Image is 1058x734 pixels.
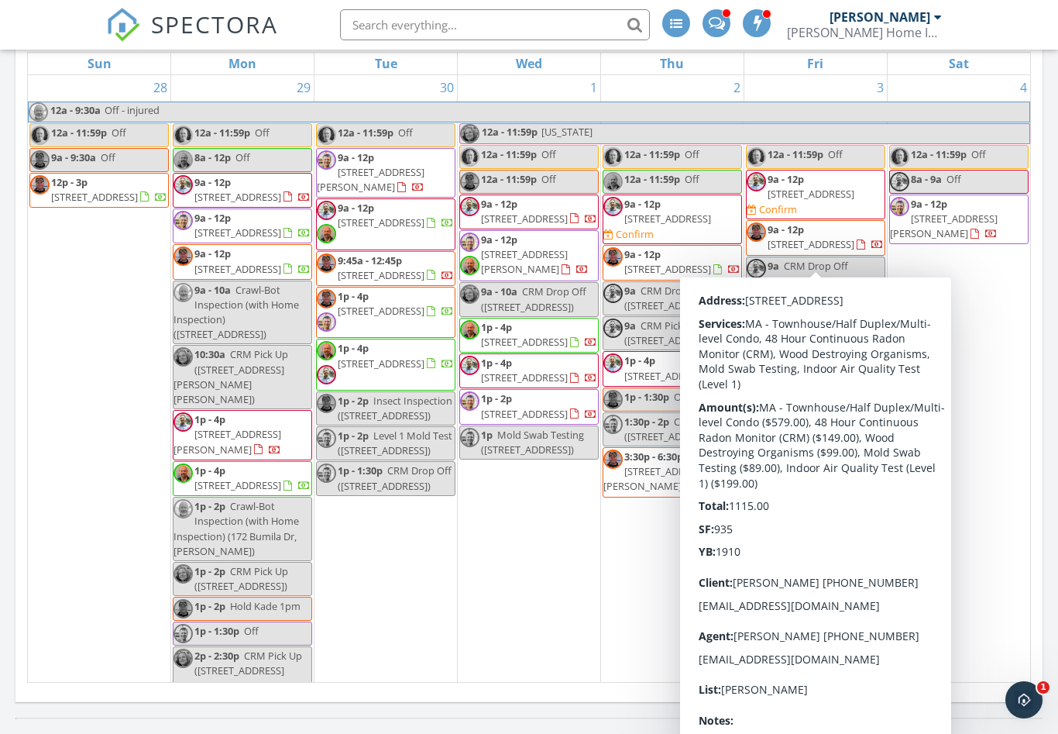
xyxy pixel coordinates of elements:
[603,319,623,338] img: greg_prew_headshot.jpg
[194,463,311,492] a: 1p - 4p [STREET_ADDRESS]
[603,172,623,191] img: 9eff220f8b0e42cd9cb776b7303a6cd3.jpeg
[911,197,947,211] span: 9a - 12p
[338,429,452,457] span: Level 1 Mold Test ([STREET_ADDRESS])
[481,356,597,384] a: 1p - 4p [STREET_ADDRESS]
[317,365,336,384] img: greg_prew_headshot.jpg
[890,197,909,216] img: brial_pope.jpg
[624,212,711,226] span: [STREET_ADDRESS]
[768,379,804,393] span: 9a - 10a
[317,165,424,194] span: [STREET_ADDRESS][PERSON_NAME]
[317,394,336,413] img: marc_2019.jpg
[112,126,126,140] span: Off
[460,197,479,216] img: greg_prew_headshot.jpg
[624,319,717,347] span: CRM Pick Up ([STREET_ADDRESS])
[603,450,711,493] a: 3:30p - 6:30p [STREET_ADDRESS][PERSON_NAME]
[338,357,424,370] span: [STREET_ADDRESS]
[230,599,301,613] span: Hold Kade 1pm
[317,150,336,170] img: brial_pope.jpg
[244,624,259,638] span: Off
[911,172,942,186] span: 8a - 9a
[746,170,885,220] a: 9a - 12p [STREET_ADDRESS] Confirm
[890,172,909,191] img: greg_prew_headshot.jpg
[173,649,302,692] span: CRM Pick Up ([STREET_ADDRESS][PERSON_NAME])
[30,175,50,195] img: marc_2019.jpg
[624,450,683,463] span: 3:30p - 6:30p
[194,211,311,239] a: 9a - 12p [STREET_ADDRESS]
[51,175,167,204] a: 12p - 3p [STREET_ADDRESS]
[150,75,170,100] a: Go to September 28, 2025
[890,212,998,240] span: [STREET_ADDRESS][PERSON_NAME]
[173,412,281,456] a: 1p - 4p [STREET_ADDRESS][PERSON_NAME]
[30,126,50,145] img: f6ba44ae3ccb492fa75a4bd56e429e53.jpeg
[398,126,413,140] span: Off
[173,427,281,456] span: [STREET_ADDRESS][PERSON_NAME]
[317,341,336,360] img: 9eff220f8b0e42cd9cb776b7303a6cd3.jpeg
[338,463,383,477] span: 1p - 1:30p
[338,429,369,443] span: 1p - 2p
[481,197,597,226] a: 9a - 12p [STREET_ADDRESS]
[1005,681,1043,718] iframe: Intercom live chat
[173,649,193,668] img: img_7324.jpg
[481,233,589,276] a: 9a - 12p [STREET_ADDRESS][PERSON_NAME]
[194,624,239,638] span: 1p - 1:30p
[173,208,312,243] a: 9a - 12p [STREET_ADDRESS]
[481,233,517,246] span: 9a - 12p
[768,222,804,236] span: 9a - 12p
[105,103,160,117] span: Off - injured
[603,450,623,469] img: marc_2019.jpg
[541,172,556,186] span: Off
[481,428,493,442] span: 1p
[759,203,797,215] div: Confirm
[173,412,193,432] img: greg_prew_headshot.jpg
[317,224,336,243] img: 9eff220f8b0e42cd9cb776b7303a6cd3.jpeg
[603,464,711,493] span: [STREET_ADDRESS][PERSON_NAME]
[481,197,517,211] span: 9a - 12p
[225,53,259,74] a: Monday
[460,320,479,339] img: 9eff220f8b0e42cd9cb776b7303a6cd3.jpeg
[603,284,623,303] img: greg_prew_headshot.jpg
[460,233,479,252] img: brial_pope.jpg
[685,147,699,161] span: Off
[372,53,400,74] a: Tuesday
[768,329,779,343] span: 9a
[603,195,742,245] a: 9a - 12p [STREET_ADDRESS] Confirm
[481,284,517,298] span: 9a - 10a
[317,150,424,194] a: 9a - 12p [STREET_ADDRESS][PERSON_NAME]
[747,570,766,589] img: greg_prew_headshot.jpg
[768,237,854,251] span: [STREET_ADDRESS]
[768,147,823,161] span: 12a - 11:59p
[317,126,336,145] img: f6ba44ae3ccb492fa75a4bd56e429e53.jpeg
[29,173,169,208] a: 12p - 3p [STREET_ADDRESS]
[459,353,599,388] a: 1p - 4p [STREET_ADDRESS]
[459,195,599,229] a: 9a - 12p [STREET_ADDRESS]
[460,284,479,304] img: img_7324.jpg
[338,341,454,370] a: 1p - 4p [STREET_ADDRESS]
[459,318,599,353] a: 1p - 4p [STREET_ADDRESS]
[946,53,972,74] a: Saturday
[603,447,742,498] a: 3:30p - 6:30p [STREET_ADDRESS][PERSON_NAME]
[768,414,863,443] span: Insect Inspection ([STREET_ADDRESS])
[317,429,336,448] img: brial_pope.jpg
[768,535,809,549] span: 11a - 12p
[911,147,967,161] span: 12a - 11:59p
[768,379,867,408] span: CRM Pick Up ([STREET_ADDRESS])
[768,535,872,563] span: CRM Pick Up ([STREET_ADDRESS])
[624,147,680,161] span: 12a - 11:59p
[316,339,455,390] a: 1p - 4p [STREET_ADDRESS]
[317,463,336,483] img: brial_pope.jpg
[803,570,864,584] span: Off (PM only)
[460,172,479,191] img: marc_2019.jpg
[460,356,479,375] img: greg_prew_headshot.jpg
[460,391,479,411] img: brial_pope.jpg
[624,284,717,312] span: CRM Drop Off ([STREET_ADDRESS])
[50,102,101,122] span: 12a - 9:30a
[173,283,193,302] img: a9367354d3e341059eda48d9aa04453b.jpeg
[101,150,115,164] span: Off
[173,564,193,584] img: img_7324.jpg
[194,599,225,613] span: 1p - 2p
[338,341,369,355] span: 1p - 4p
[890,147,909,167] img: f6ba44ae3ccb492fa75a4bd56e429e53.jpeg
[541,147,556,161] span: Off
[747,202,797,217] a: Confirm
[194,246,311,275] a: 9a - 12p [STREET_ADDRESS]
